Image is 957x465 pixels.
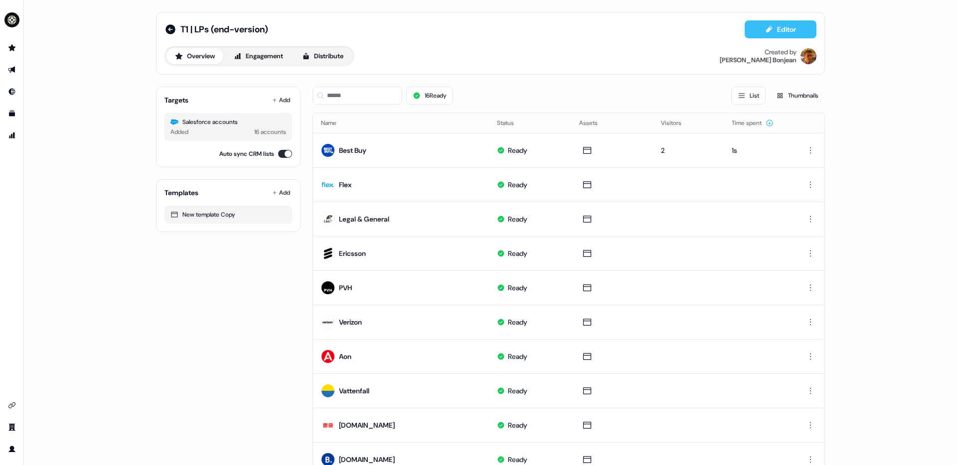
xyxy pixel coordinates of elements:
[508,283,527,293] div: Ready
[4,40,20,56] a: Go to prospects
[745,25,816,36] a: Editor
[339,351,351,361] div: Aon
[339,420,395,430] div: [DOMAIN_NAME]
[745,20,816,38] button: Editor
[497,114,526,132] button: Status
[4,84,20,100] a: Go to Inbound
[339,455,395,465] div: [DOMAIN_NAME]
[406,87,453,105] button: 16Ready
[661,145,715,155] div: 2
[661,114,693,132] button: Visitors
[166,48,223,64] button: Overview
[321,114,348,132] button: Name
[219,149,274,159] label: Auto sync CRM lists
[170,127,188,137] div: Added
[294,48,352,64] button: Distribute
[508,180,527,190] div: Ready
[164,188,198,198] div: Templates
[732,145,784,155] div: 1s
[254,127,286,137] div: 16 accounts
[571,113,653,133] th: Assets
[508,420,527,430] div: Ready
[4,106,20,121] a: Go to templates
[4,419,20,435] a: Go to team
[4,127,20,143] a: Go to attribution
[508,214,527,224] div: Ready
[339,283,352,293] div: PVH
[339,214,389,224] div: Legal & General
[720,56,797,64] div: [PERSON_NAME] Bonjean
[170,117,286,127] div: Salesforce accounts
[731,87,766,105] button: List
[180,23,268,35] span: T1 | LPs (end-version)
[800,48,816,64] img: Vincent
[4,62,20,78] a: Go to outbound experience
[4,397,20,413] a: Go to integrations
[339,248,366,258] div: Ericsson
[170,210,286,220] div: New template Copy
[508,248,527,258] div: Ready
[508,351,527,361] div: Ready
[339,317,362,327] div: Verizon
[765,48,797,56] div: Created by
[732,114,774,132] button: Time spent
[270,93,292,107] button: Add
[339,386,369,396] div: Vattenfall
[270,186,292,200] button: Add
[508,317,527,327] div: Ready
[508,145,527,155] div: Ready
[339,180,351,190] div: Flex
[339,145,366,155] div: Best Buy
[225,48,292,64] button: Engagement
[770,87,825,105] button: Thumbnails
[4,441,20,457] a: Go to profile
[508,455,527,465] div: Ready
[508,386,527,396] div: Ready
[164,95,188,105] div: Targets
